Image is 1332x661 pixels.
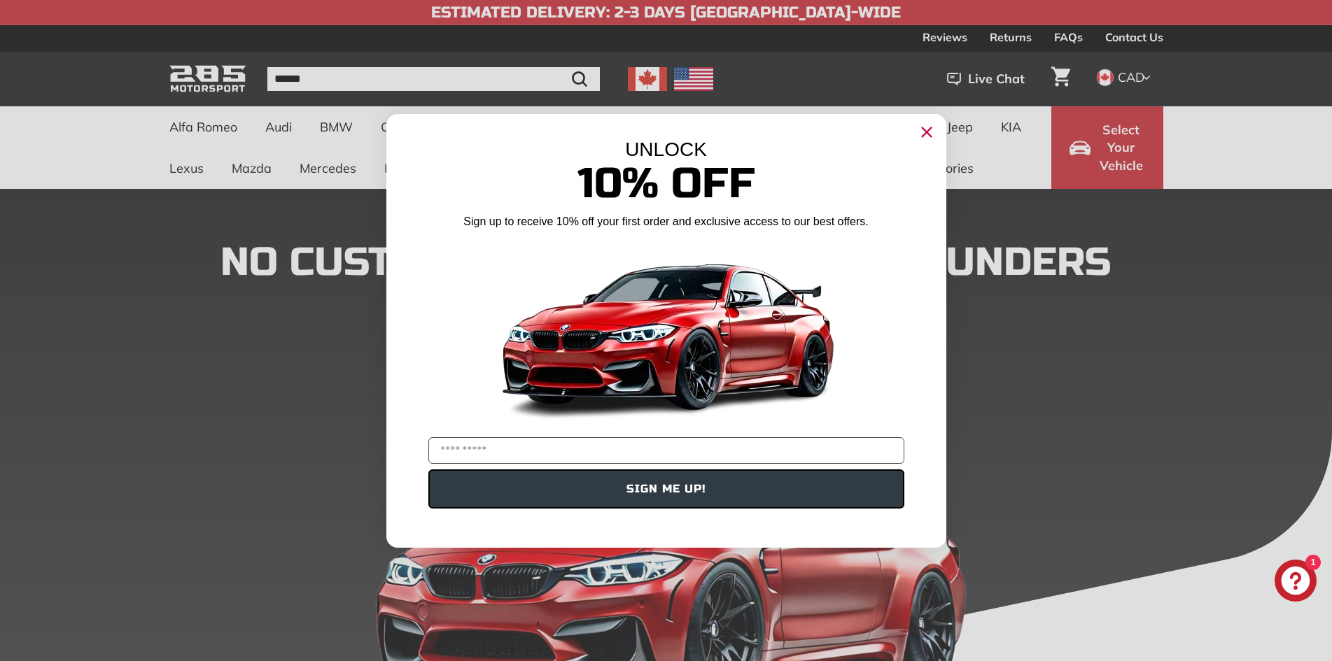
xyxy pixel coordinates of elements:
[577,158,755,209] span: 10% Off
[463,215,868,227] span: Sign up to receive 10% off your first order and exclusive access to our best offers.
[428,469,904,509] button: SIGN ME UP!
[916,121,938,143] button: Close dialog
[491,235,841,432] img: Banner showing BMW 4 Series Body kit
[1270,560,1321,605] inbox-online-store-chat: Shopify online store chat
[625,138,707,160] span: UNLOCK
[428,437,904,464] input: YOUR EMAIL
